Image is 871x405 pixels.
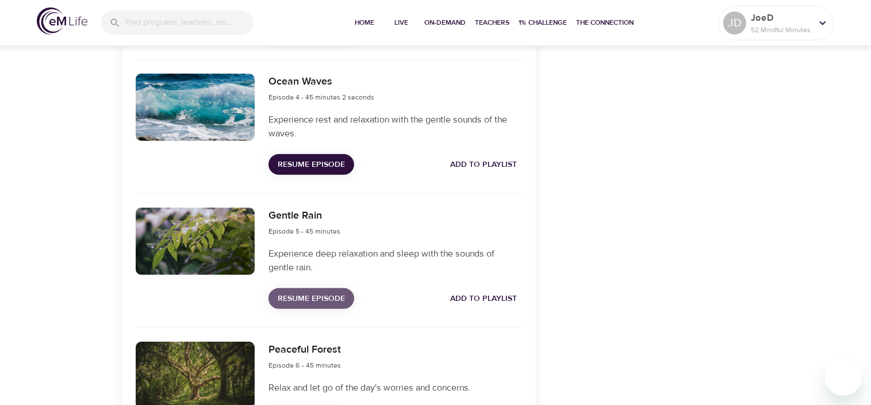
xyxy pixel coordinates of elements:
button: Resume Episode [268,154,354,175]
p: Relax and let go of the day's worries and concerns. [268,381,521,395]
button: Add to Playlist [446,154,522,175]
h6: Peaceful Forest [268,342,341,358]
span: On-Demand [425,17,466,29]
span: Resume Episode [278,158,345,172]
span: 1% Challenge [519,17,567,29]
h6: Ocean Waves [268,74,374,90]
img: logo [37,7,87,35]
p: 52 Mindful Minutes [751,25,812,35]
input: Find programs, teachers, etc... [125,10,253,35]
span: Episode 6 - 45 minutes [268,361,341,370]
span: Add to Playlist [451,158,517,172]
p: JoeD [751,11,812,25]
button: Add to Playlist [446,288,522,310]
span: Episode 4 - 45 minutes 2 seconds [268,93,374,102]
span: The Connection [577,17,634,29]
span: Home [351,17,379,29]
span: Teachers [475,17,510,29]
span: Resume Episode [278,292,345,306]
span: Episode 5 - 45 minutes [268,227,340,236]
p: Experience deep relaxation and sleep with the sounds of gentle rain. [268,247,521,274]
h6: Gentle Rain [268,208,340,224]
div: JD [723,12,746,35]
button: Resume Episode [268,288,354,310]
span: Live [388,17,416,29]
p: Experience rest and relaxation with the gentle sounds of the waves. [268,113,521,140]
iframe: Button to launch messaging window [825,359,862,396]
span: Add to Playlist [451,292,517,306]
